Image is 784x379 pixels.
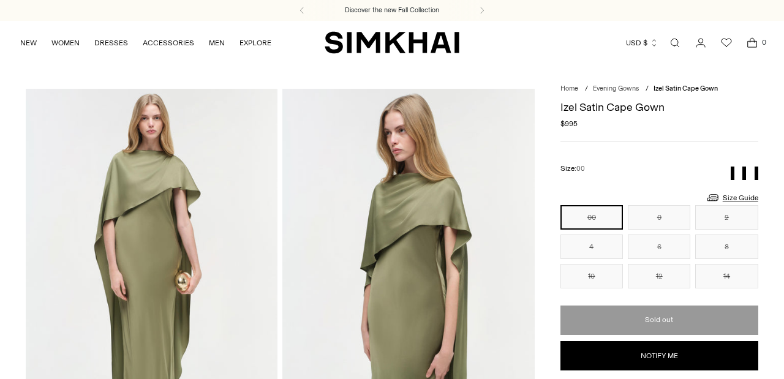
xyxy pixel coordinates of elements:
[239,29,271,56] a: EXPLORE
[560,84,578,92] a: Home
[94,29,128,56] a: DRESSES
[560,205,623,230] button: 00
[345,6,439,15] a: Discover the new Fall Collection
[654,84,718,92] span: Izel Satin Cape Gown
[209,29,225,56] a: MEN
[626,29,658,56] button: USD $
[758,37,769,48] span: 0
[585,84,588,94] div: /
[646,84,649,94] div: /
[714,31,739,55] a: Wishlist
[628,264,690,288] button: 12
[695,205,758,230] button: 2
[560,264,623,288] button: 10
[740,31,764,55] a: Open cart modal
[560,102,758,113] h1: Izel Satin Cape Gown
[663,31,687,55] a: Open search modal
[706,190,758,205] a: Size Guide
[593,84,639,92] a: Evening Gowns
[628,205,690,230] button: 0
[20,29,37,56] a: NEW
[560,84,758,94] nav: breadcrumbs
[695,235,758,259] button: 8
[325,31,459,54] a: SIMKHAI
[560,163,585,174] label: Size:
[143,29,194,56] a: ACCESSORIES
[560,341,758,370] button: Notify me
[560,118,578,129] span: $995
[628,235,690,259] button: 6
[688,31,713,55] a: Go to the account page
[695,264,758,288] button: 14
[51,29,80,56] a: WOMEN
[560,235,623,259] button: 4
[576,165,585,173] span: 00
